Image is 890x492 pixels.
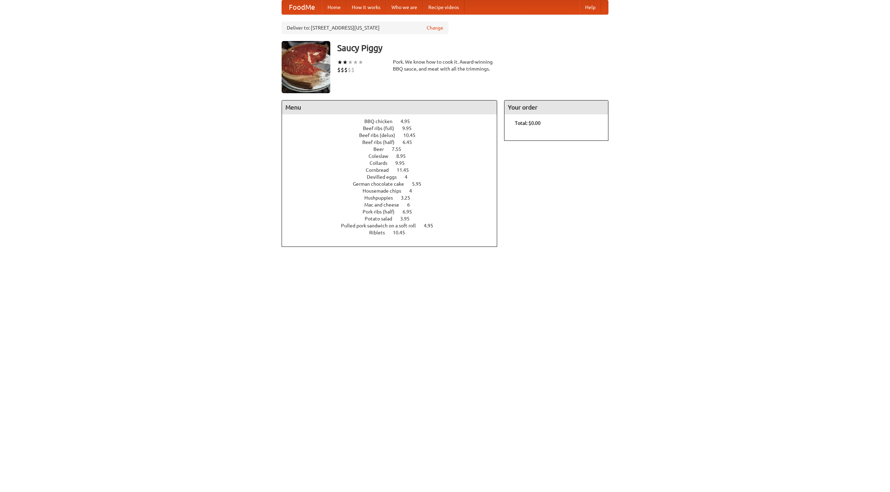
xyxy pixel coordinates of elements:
h3: Saucy Piggy [337,41,608,55]
a: How it works [346,0,386,14]
a: Home [322,0,346,14]
span: Coleslaw [369,153,395,159]
a: German chocolate cake 5.95 [353,181,434,187]
li: ★ [358,58,363,66]
span: 8.95 [396,153,413,159]
img: angular.jpg [282,41,330,93]
li: $ [351,66,355,74]
span: Potato salad [365,216,399,221]
span: Cornbread [366,167,396,173]
h4: Menu [282,100,497,114]
span: 9.95 [395,160,412,166]
span: 3.25 [401,195,417,201]
a: Help [580,0,601,14]
span: German chocolate cake [353,181,411,187]
a: Riblets 10.45 [369,230,418,235]
span: 6 [407,202,417,208]
a: Pork ribs (half) 6.95 [363,209,425,215]
a: Who we are [386,0,423,14]
span: Hushpuppies [364,195,400,201]
span: Pork ribs (half) [363,209,402,215]
a: Housemade chips 4 [363,188,425,194]
a: Mac and cheese 6 [364,202,423,208]
li: ★ [342,58,348,66]
a: Pulled pork sandwich on a soft roll 4.95 [341,223,446,228]
span: Collards [370,160,394,166]
a: Devilled eggs 4 [367,174,420,180]
li: $ [341,66,344,74]
span: 4.95 [424,223,440,228]
span: 5.95 [412,181,428,187]
a: Beer 7.55 [373,146,414,152]
a: Potato salad 3.95 [365,216,422,221]
span: 4.95 [400,119,417,124]
a: Recipe videos [423,0,464,14]
a: Beef ribs (delux) 10.45 [359,132,428,138]
li: $ [337,66,341,74]
span: Beef ribs (full) [363,126,401,131]
span: Pulled pork sandwich on a soft roll [341,223,423,228]
a: FoodMe [282,0,322,14]
span: 3.95 [400,216,416,221]
span: 11.45 [397,167,416,173]
span: 6.95 [403,209,419,215]
span: Beer [373,146,391,152]
a: Beef ribs (full) 9.95 [363,126,424,131]
a: Coleslaw 8.95 [369,153,419,159]
span: Riblets [369,230,392,235]
a: Hushpuppies 3.25 [364,195,423,201]
h4: Your order [504,100,608,114]
li: ★ [353,58,358,66]
li: $ [348,66,351,74]
div: Deliver to: [STREET_ADDRESS][US_STATE] [282,22,448,34]
a: Beef ribs (half) 6.45 [362,139,425,145]
b: Total: $0.00 [515,120,541,126]
span: 4 [409,188,419,194]
span: Housemade chips [363,188,408,194]
span: Mac and cheese [364,202,406,208]
span: Beef ribs (half) [362,139,402,145]
span: Devilled eggs [367,174,404,180]
span: Beef ribs (delux) [359,132,402,138]
li: ★ [337,58,342,66]
span: 7.55 [392,146,408,152]
a: Collards 9.95 [370,160,418,166]
span: 10.45 [403,132,422,138]
a: BBQ chicken 4.95 [364,119,423,124]
span: 10.45 [393,230,412,235]
a: Change [427,24,443,31]
a: Cornbread 11.45 [366,167,422,173]
div: Pork. We know how to cook it. Award-winning BBQ sauce, and meat with all the trimmings. [393,58,497,72]
span: 6.45 [403,139,419,145]
li: ★ [348,58,353,66]
span: 9.95 [402,126,419,131]
li: $ [344,66,348,74]
span: BBQ chicken [364,119,399,124]
span: 4 [405,174,414,180]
